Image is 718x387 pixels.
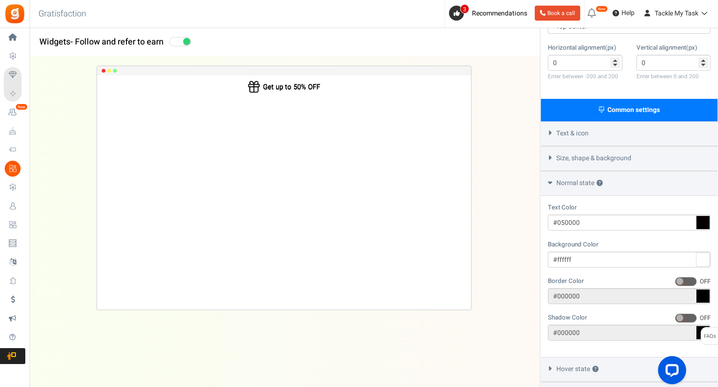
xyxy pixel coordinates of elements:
a: Book a call [535,6,580,21]
label: Text Color [548,203,577,212]
span: 3 [460,4,469,14]
span: OFF [700,277,711,286]
button: ? [592,366,598,372]
span: Common settings [607,105,660,115]
span: FAQs [703,327,716,345]
em: New [596,6,608,12]
span: Recommendations [472,8,527,18]
h1: Widgets [30,33,540,52]
label: Border Color [548,277,584,286]
label: Shadow Color [548,313,587,322]
span: Tackle My Task [655,8,698,18]
span: OFF [700,313,711,323]
button: ? [597,180,603,186]
span: Text & icon [556,129,589,138]
img: mid-top-bar-62397-_Widget_logo-1713663199.png [248,81,260,93]
label: Background Color [548,240,598,249]
div: Get up to 50% OFF [263,83,320,91]
label: Horizontal alignment(px) [548,44,616,52]
div: Enter between 0 and 200 [636,73,711,81]
a: Help [609,6,638,21]
div: Widget activated [169,36,193,46]
label: Vertical alignment(px) [636,44,697,52]
span: - Follow and refer to earn [70,36,164,48]
span: Size, shape & background [556,154,631,163]
span: Hover state [556,365,598,374]
a: 3 Recommendations [449,6,531,21]
h3: Gratisfaction [28,5,97,23]
span: Help [619,8,635,18]
span: Normal state [556,179,603,188]
em: New [15,104,28,110]
img: Gratisfaction [4,3,25,24]
div: Enter between -200 and 200 [548,73,622,81]
a: New [4,104,25,120]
